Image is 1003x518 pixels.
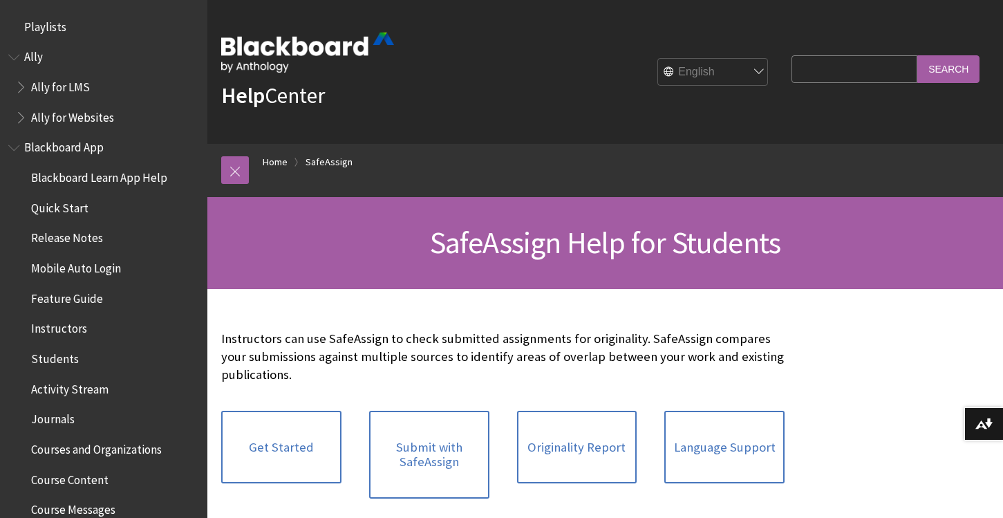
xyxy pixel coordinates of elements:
[31,227,103,246] span: Release Notes
[31,408,75,427] span: Journals
[31,75,90,94] span: Ally for LMS
[31,468,109,487] span: Course Content
[221,411,341,484] a: Get Started
[664,411,785,484] a: Language Support
[31,438,162,456] span: Courses and Organizations
[221,33,394,73] img: Blackboard by Anthology
[31,106,114,124] span: Ally for Websites
[517,411,637,484] a: Originality Report
[31,257,121,275] span: Mobile Auto Login
[24,15,66,34] span: Playlists
[31,166,167,185] span: Blackboard Learn App Help
[221,82,265,109] strong: Help
[369,411,489,499] a: Submit with SafeAssign
[221,82,325,109] a: HelpCenter
[221,330,785,385] p: Instructors can use SafeAssign to check submitted assignments for originality. SafeAssign compare...
[31,196,88,215] span: Quick Start
[306,154,353,171] a: SafeAssign
[31,317,87,336] span: Instructors
[31,378,109,396] span: Activity Stream
[24,136,104,155] span: Blackboard App
[31,287,103,306] span: Feature Guide
[31,347,79,366] span: Students
[917,55,979,82] input: Search
[658,59,769,86] select: Site Language Selector
[263,154,288,171] a: Home
[8,46,199,129] nav: Book outline for Anthology Ally Help
[430,223,781,261] span: SafeAssign Help for Students
[8,15,199,39] nav: Book outline for Playlists
[31,499,115,517] span: Course Messages
[24,46,43,64] span: Ally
